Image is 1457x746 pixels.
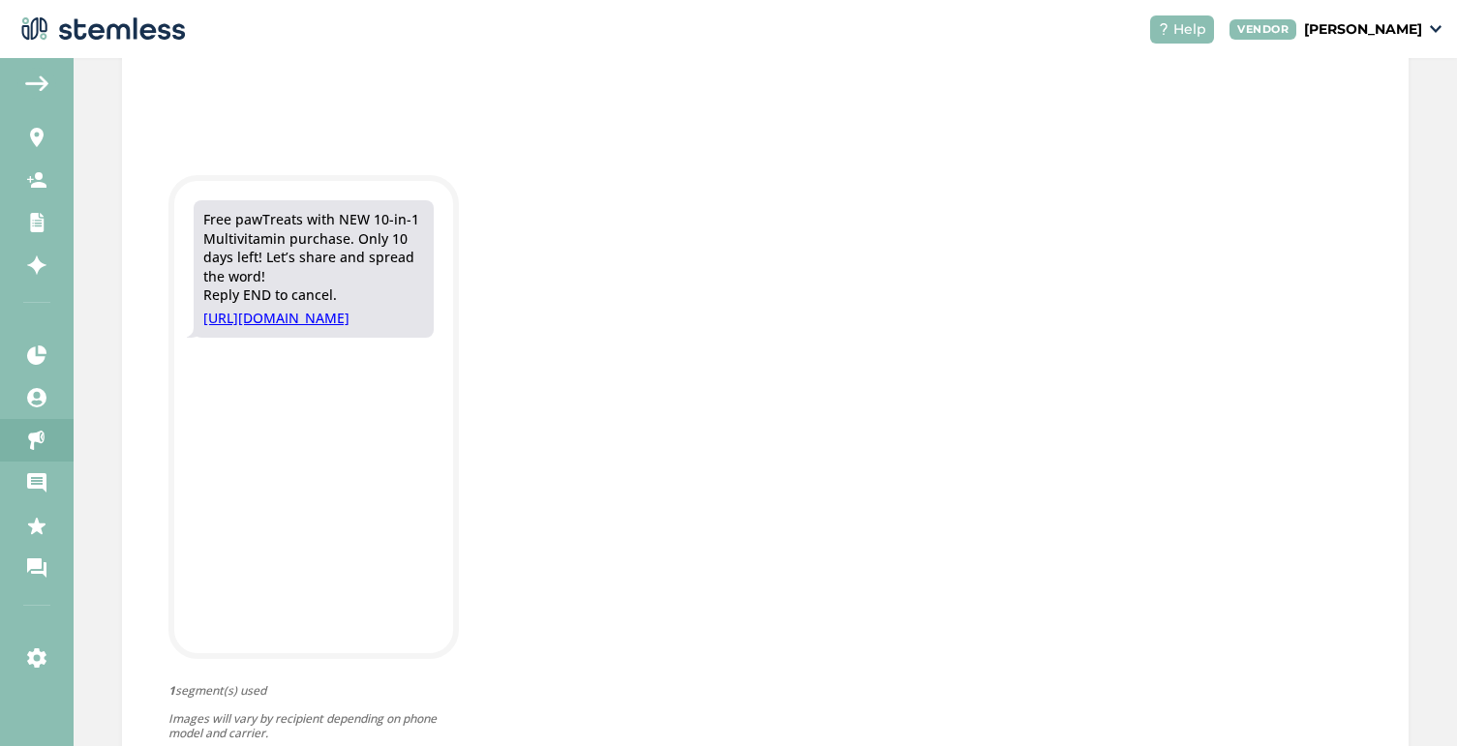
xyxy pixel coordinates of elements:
[1158,23,1169,35] img: icon-help-white-03924b79.svg
[168,682,175,699] strong: 1
[1304,19,1422,40] p: [PERSON_NAME]
[1229,19,1296,40] div: VENDOR
[168,711,459,740] p: Images will vary by recipient depending on phone model and carrier.
[25,75,48,91] img: icon-arrow-back-accent-c549486e.svg
[1360,653,1457,746] iframe: Chat Widget
[15,10,186,48] img: logo-dark-0685b13c.svg
[1430,25,1442,33] img: icon_down-arrow-small-66adaf34.svg
[203,210,424,305] div: Free pawTreats with NEW 10-in-1 Multivitamin purchase. Only 10 days left! Let’s share and spread ...
[168,682,459,700] span: segment(s) used
[203,309,424,328] a: [URL][DOMAIN_NAME]
[1173,19,1206,40] span: Help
